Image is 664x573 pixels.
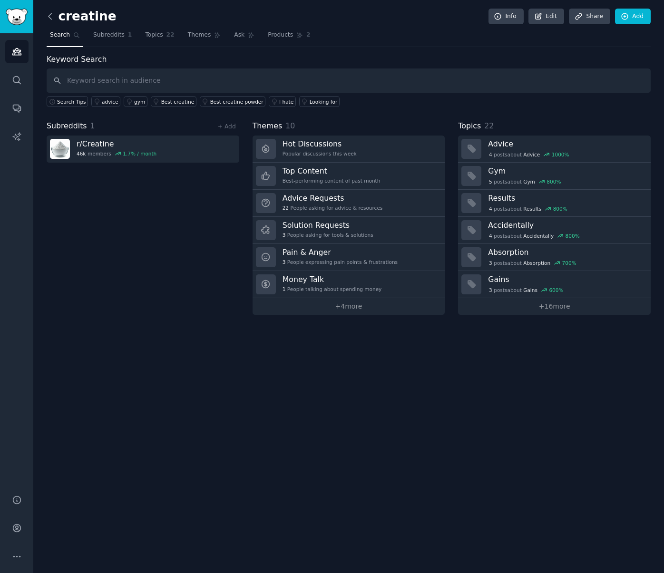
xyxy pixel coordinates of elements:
[553,205,567,212] div: 800 %
[47,136,239,163] a: r/Creatine46kmembers1.7% / month
[306,31,311,39] span: 2
[253,190,445,217] a: Advice Requests22People asking for advice & resources
[488,259,577,267] div: post s about
[523,151,540,158] span: Advice
[523,178,535,185] span: Gym
[489,260,492,266] span: 3
[185,28,225,47] a: Themes
[279,98,293,105] div: I hate
[489,151,492,158] span: 4
[488,232,580,240] div: post s about
[488,177,562,186] div: post s about
[283,274,382,284] h3: Money Talk
[145,31,163,39] span: Topics
[253,217,445,244] a: Solution Requests3People asking for tools & solutions
[488,247,644,257] h3: Absorption
[283,247,398,257] h3: Pain & Anger
[310,98,338,105] div: Looking for
[90,28,135,47] a: Subreddits1
[523,287,537,293] span: Gains
[269,96,296,107] a: I hate
[523,260,550,266] span: Absorption
[458,217,651,244] a: Accidentally4postsaboutAccidentally800%
[283,204,383,211] div: People asking for advice & resources
[489,178,492,185] span: 5
[458,271,651,298] a: Gains3postsaboutGains600%
[489,287,492,293] span: 3
[458,298,651,315] a: +16more
[253,271,445,298] a: Money Talk1People talking about spending money
[488,204,568,213] div: post s about
[489,233,492,239] span: 4
[188,31,211,39] span: Themes
[283,286,286,292] span: 1
[488,274,644,284] h3: Gains
[484,121,494,130] span: 22
[283,259,398,265] div: People expressing pain points & frustrations
[218,123,236,130] a: + Add
[253,120,283,132] span: Themes
[283,259,286,265] span: 3
[47,68,651,93] input: Keyword search in audience
[283,204,289,211] span: 22
[124,96,147,107] a: gym
[458,244,651,271] a: Absorption3postsaboutAbsorption700%
[488,193,644,203] h3: Results
[566,233,580,239] div: 800 %
[166,31,175,39] span: 22
[210,98,264,105] div: Best creatine powder
[6,9,28,25] img: GummySearch logo
[47,120,87,132] span: Subreddits
[488,150,570,159] div: post s about
[458,120,481,132] span: Topics
[253,136,445,163] a: Hot DiscussionsPopular discussions this week
[283,220,373,230] h3: Solution Requests
[488,166,644,176] h3: Gym
[458,136,651,163] a: Advice4postsaboutAdvice1000%
[102,98,118,105] div: advice
[151,96,196,107] a: Best creatine
[91,96,120,107] a: advice
[264,28,313,47] a: Products2
[547,178,561,185] div: 800 %
[123,150,156,157] div: 1.7 % / month
[283,139,357,149] h3: Hot Discussions
[283,286,382,292] div: People talking about spending money
[200,96,265,107] a: Best creatine powder
[285,121,295,130] span: 10
[93,31,125,39] span: Subreddits
[488,220,644,230] h3: Accidentally
[77,150,86,157] span: 46k
[283,232,286,238] span: 3
[549,287,563,293] div: 600 %
[523,233,554,239] span: Accidentally
[77,150,156,157] div: members
[615,9,651,25] a: Add
[253,298,445,315] a: +4more
[528,9,564,25] a: Edit
[47,9,117,24] h2: creatine
[231,28,258,47] a: Ask
[283,177,381,184] div: Best-performing content of past month
[161,98,195,105] div: Best creatine
[47,55,107,64] label: Keyword Search
[253,244,445,271] a: Pain & Anger3People expressing pain points & frustrations
[552,151,569,158] div: 1000 %
[488,9,524,25] a: Info
[299,96,340,107] a: Looking for
[253,163,445,190] a: Top ContentBest-performing content of past month
[488,139,644,149] h3: Advice
[458,190,651,217] a: Results4postsaboutResults800%
[128,31,132,39] span: 1
[458,163,651,190] a: Gym5postsaboutGym800%
[523,205,541,212] span: Results
[283,232,373,238] div: People asking for tools & solutions
[134,98,145,105] div: gym
[283,193,383,203] h3: Advice Requests
[50,31,70,39] span: Search
[77,139,156,149] h3: r/ Creatine
[562,260,576,266] div: 700 %
[283,150,357,157] div: Popular discussions this week
[283,166,381,176] h3: Top Content
[234,31,244,39] span: Ask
